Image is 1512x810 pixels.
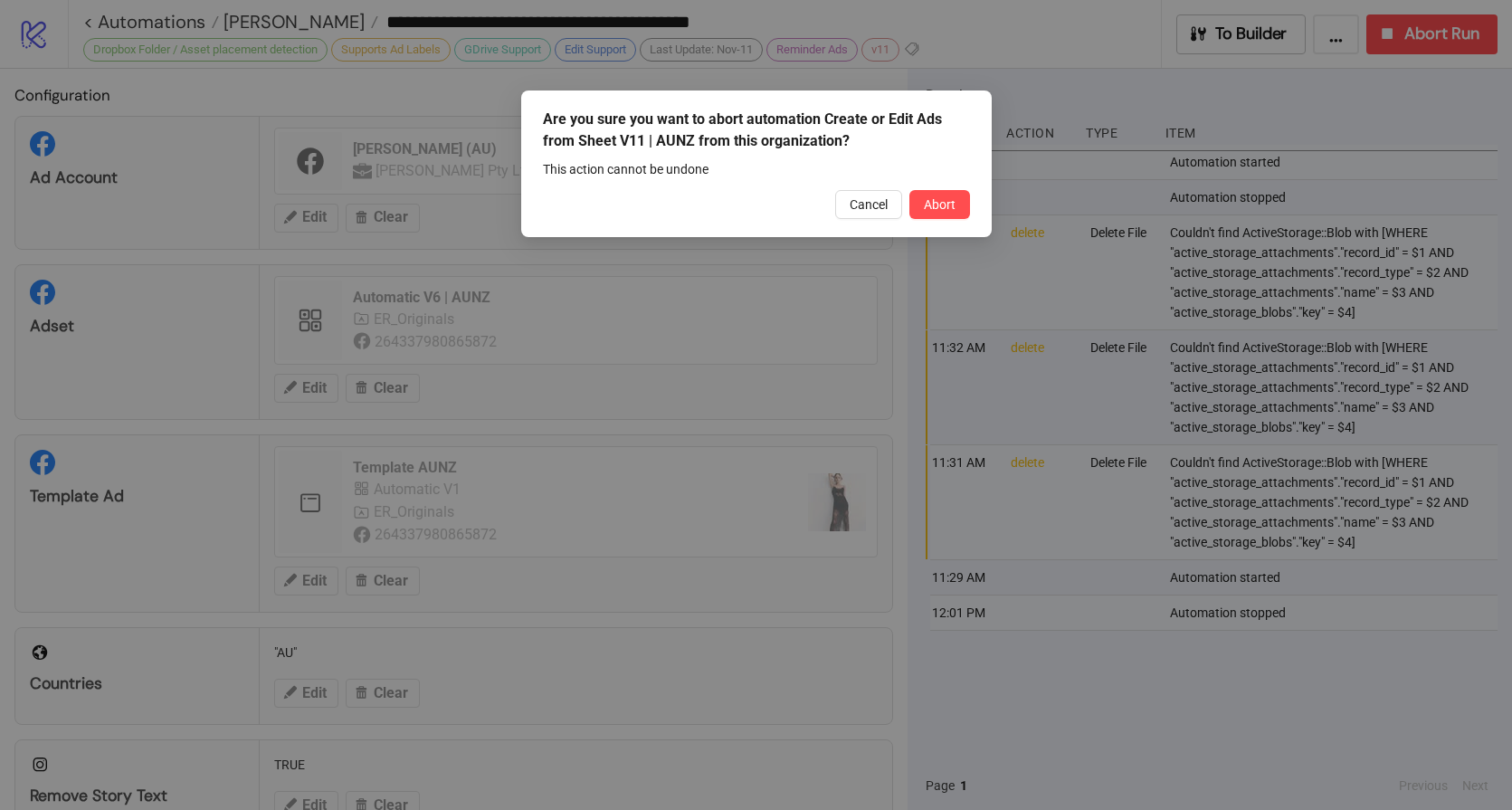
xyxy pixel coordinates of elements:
[543,159,970,179] div: This action cannot be undone
[909,190,970,219] button: Abort
[543,109,970,152] div: Are you sure you want to abort automation Create or Edit Ads from Sheet V11 | AUNZ from this orga...
[850,197,888,212] span: Cancel
[835,190,902,219] button: Cancel
[924,197,956,212] span: Abort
